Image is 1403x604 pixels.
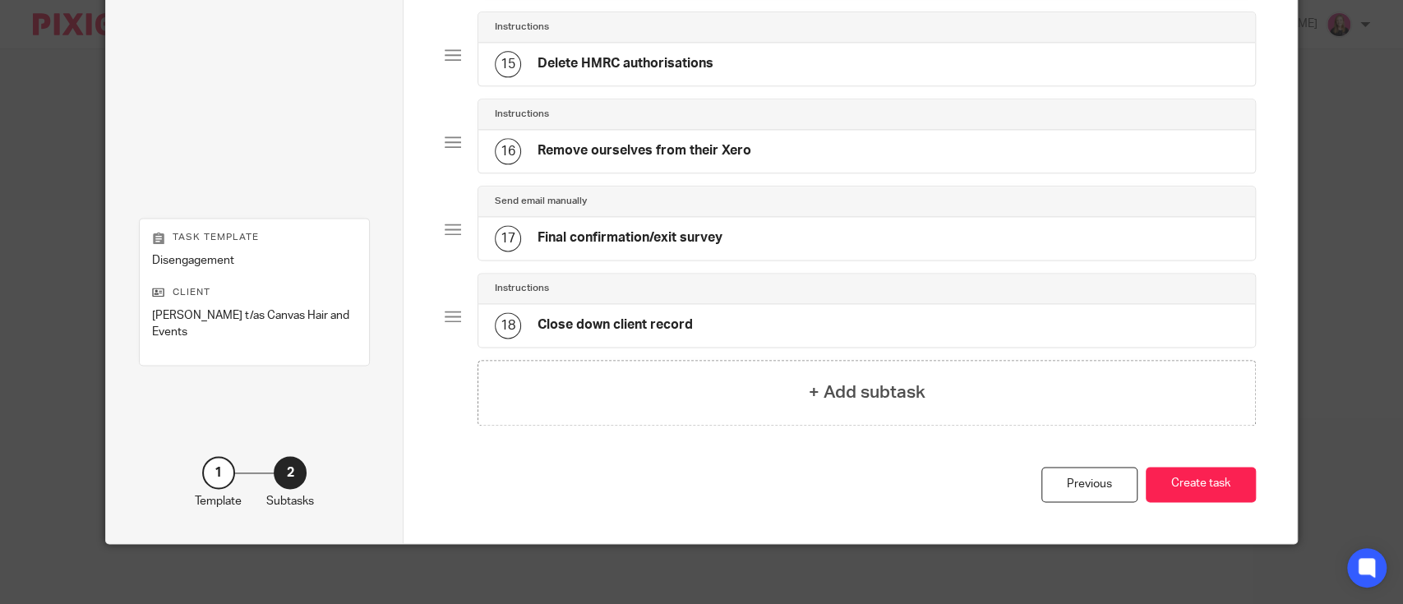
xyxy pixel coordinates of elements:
h4: Send email manually [495,195,587,208]
p: Disengagement [152,252,357,269]
h4: Instructions [495,282,549,295]
h4: Close down client record [538,316,693,334]
div: 17 [495,225,521,251]
button: Create task [1146,467,1256,502]
div: Previous [1041,467,1138,502]
h4: Final confirmation/exit survey [538,229,722,247]
p: Subtasks [266,493,314,509]
div: 2 [274,456,307,489]
div: 1 [202,456,235,489]
p: Task template [152,231,357,244]
h4: + Add subtask [809,380,925,405]
h4: Delete HMRC authorisations [538,55,713,72]
div: 18 [495,312,521,339]
div: 16 [495,138,521,164]
div: 15 [495,51,521,77]
p: [PERSON_NAME] t/as Canvas Hair and Events [152,307,357,341]
h4: Remove ourselves from their Xero [538,142,751,159]
p: Template [195,493,242,509]
h4: Instructions [495,21,549,34]
h4: Instructions [495,108,549,121]
p: Client [152,286,357,299]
